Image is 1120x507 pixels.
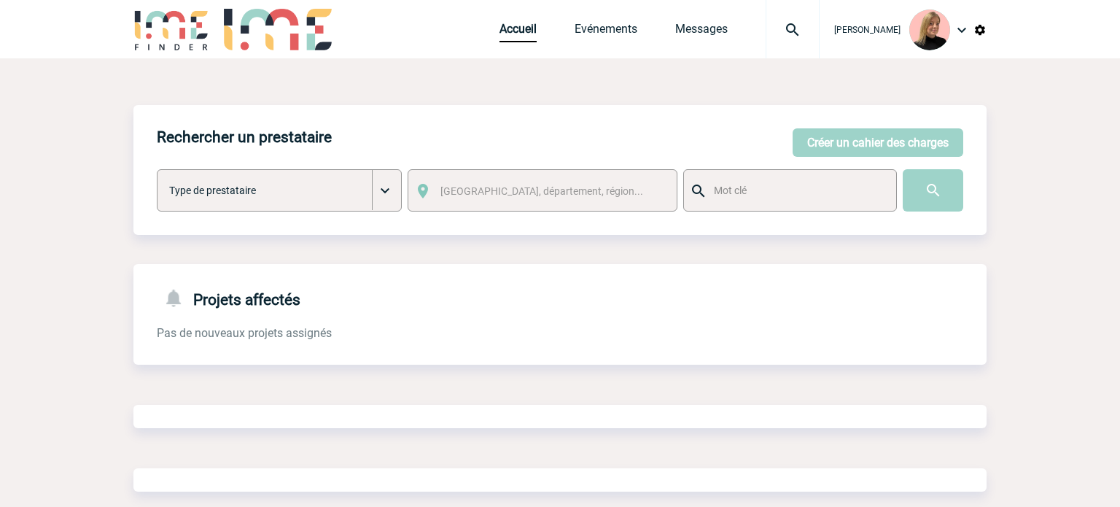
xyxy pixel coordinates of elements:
[163,287,193,309] img: notifications-24-px-g.png
[157,287,300,309] h4: Projets affectés
[710,181,883,200] input: Mot clé
[909,9,950,50] img: 131233-0.png
[834,25,901,35] span: [PERSON_NAME]
[675,22,728,42] a: Messages
[157,326,332,340] span: Pas de nouveaux projets assignés
[575,22,637,42] a: Evénements
[133,9,209,50] img: IME-Finder
[440,185,643,197] span: [GEOGRAPHIC_DATA], département, région...
[499,22,537,42] a: Accueil
[157,128,332,146] h4: Rechercher un prestataire
[903,169,963,212] input: Submit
